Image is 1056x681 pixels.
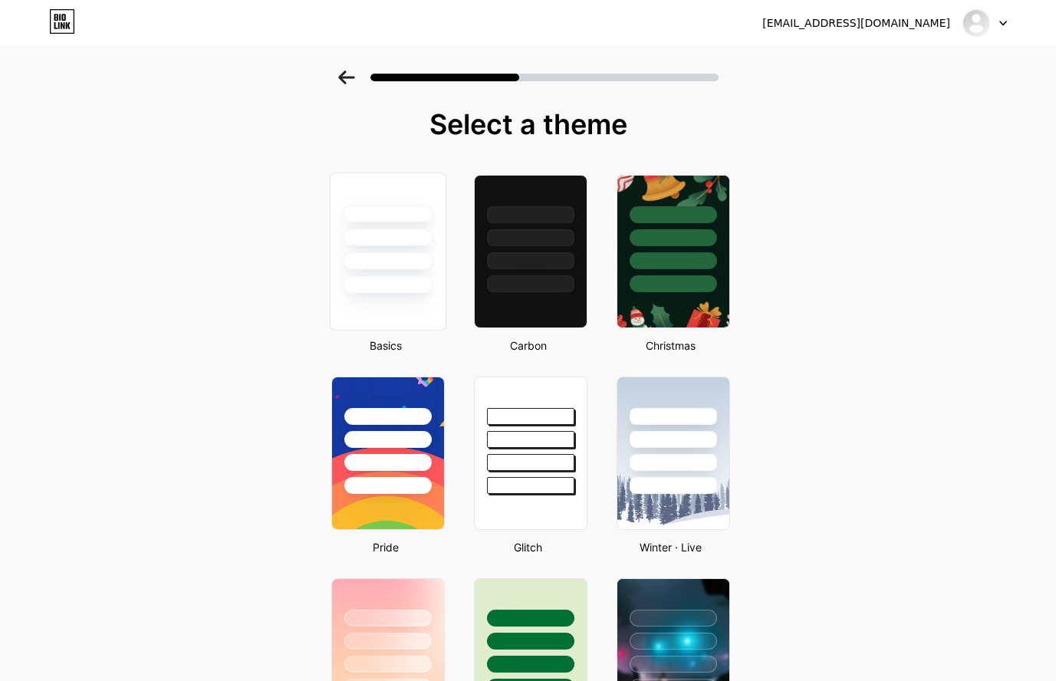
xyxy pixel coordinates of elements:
[612,337,730,354] div: Christmas
[762,15,950,31] div: [EMAIL_ADDRESS][DOMAIN_NAME]
[327,337,445,354] div: Basics
[327,539,445,555] div: Pride
[612,539,730,555] div: Winter · Live
[325,109,732,140] div: Select a theme
[469,337,587,354] div: Carbon
[962,8,991,38] img: xoilac365tt
[469,539,587,555] div: Glitch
